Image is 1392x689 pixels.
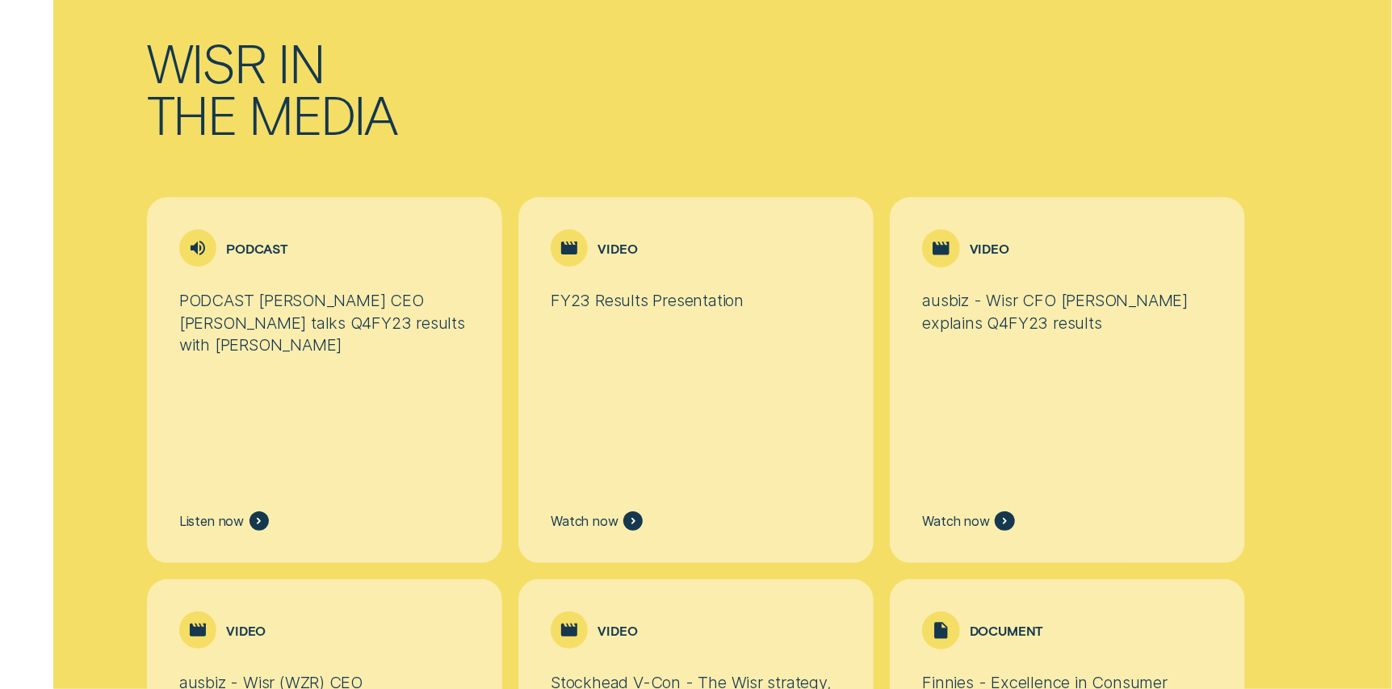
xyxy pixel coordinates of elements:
div: Video [598,622,638,639]
a: Videoausbiz - Wisr CFO [PERSON_NAME] explains Q4FY23 resultsWatch now [890,197,1245,563]
a: PodcastPODCAST [PERSON_NAME] CEO [PERSON_NAME] talks Q4FY23 results with [PERSON_NAME]Listen now [147,197,502,563]
h4: PODCAST [PERSON_NAME] CEO [PERSON_NAME] talks Q4FY23 results with [PERSON_NAME] [179,289,470,377]
h4: ausbiz - Wisr CFO [PERSON_NAME] explains Q4FY23 results [922,289,1213,355]
div: Video [226,622,266,639]
div: Video [598,240,638,257]
a: VideoFY23 Results PresentationWatch now [518,197,874,563]
div: Podcast [226,240,288,257]
span: Watch now [551,513,618,529]
h3: Wisr in the media [147,36,415,197]
span: Listen now [179,513,244,529]
span: Watch now [922,513,990,529]
h4: FY23 Results Presentation [551,289,841,334]
div: Document [970,622,1044,639]
div: Video [970,240,1009,257]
